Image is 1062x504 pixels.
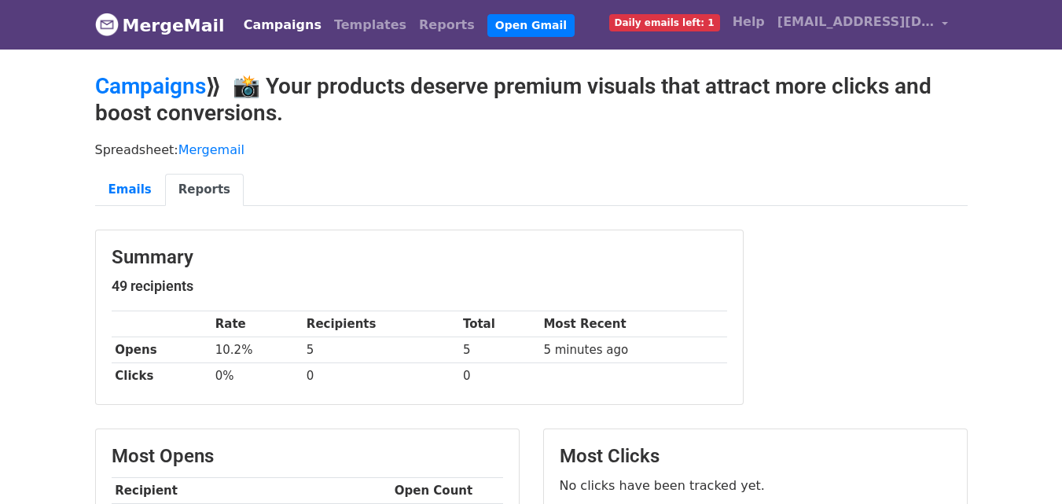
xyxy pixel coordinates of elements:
[303,337,459,363] td: 5
[95,73,206,99] a: Campaigns
[112,246,727,269] h3: Summary
[560,477,951,494] p: No clicks have been tracked yet.
[112,337,211,363] th: Opens
[540,311,727,337] th: Most Recent
[112,363,211,389] th: Clicks
[112,478,391,504] th: Recipient
[413,9,481,41] a: Reports
[560,445,951,468] h3: Most Clicks
[540,337,727,363] td: 5 minutes ago
[303,311,459,337] th: Recipients
[603,6,726,38] a: Daily emails left: 1
[211,363,303,389] td: 0%
[391,478,503,504] th: Open Count
[95,142,968,158] p: Spreadsheet:
[726,6,771,38] a: Help
[487,14,575,37] a: Open Gmail
[95,13,119,36] img: MergeMail logo
[95,73,968,126] h2: ⟫ 📸 Your products deserve premium visuals that attract more clicks and boost conversions.
[777,13,935,31] span: [EMAIL_ADDRESS][DOMAIN_NAME]
[112,278,727,295] h5: 49 recipients
[328,9,413,41] a: Templates
[237,9,328,41] a: Campaigns
[165,174,244,206] a: Reports
[459,337,540,363] td: 5
[459,311,540,337] th: Total
[178,142,244,157] a: Mergemail
[609,14,720,31] span: Daily emails left: 1
[112,445,503,468] h3: Most Opens
[95,9,225,42] a: MergeMail
[211,311,303,337] th: Rate
[459,363,540,389] td: 0
[303,363,459,389] td: 0
[95,174,165,206] a: Emails
[771,6,955,43] a: [EMAIL_ADDRESS][DOMAIN_NAME]
[211,337,303,363] td: 10.2%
